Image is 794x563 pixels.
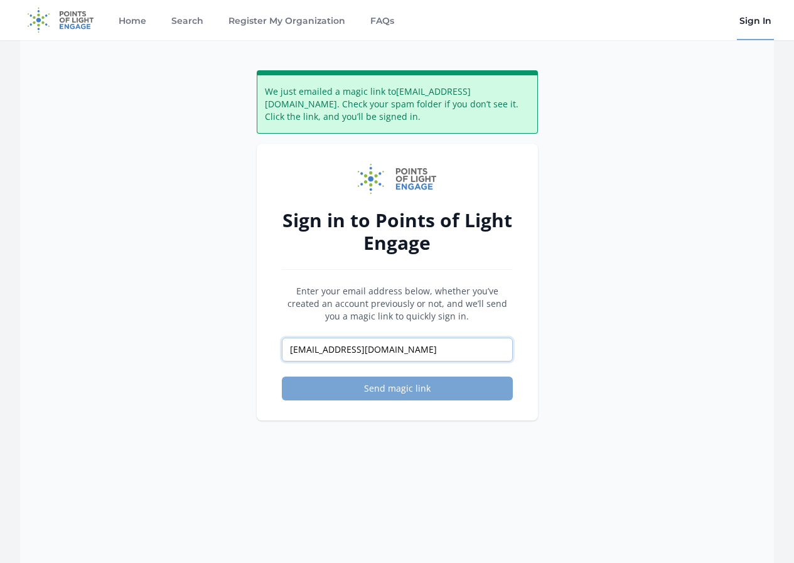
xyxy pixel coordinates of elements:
p: Enter your email address below, whether you’ve created an account previously or not, and we’ll se... [282,285,513,323]
input: Email address [282,338,513,362]
img: Points of Light Engage logo [358,164,437,194]
button: Send magic link [282,377,513,400]
h2: Sign in to Points of Light Engage [282,209,513,254]
div: We just emailed a magic link to [EMAIL_ADDRESS][DOMAIN_NAME] . Check your spam folder if you don’... [257,70,538,134]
